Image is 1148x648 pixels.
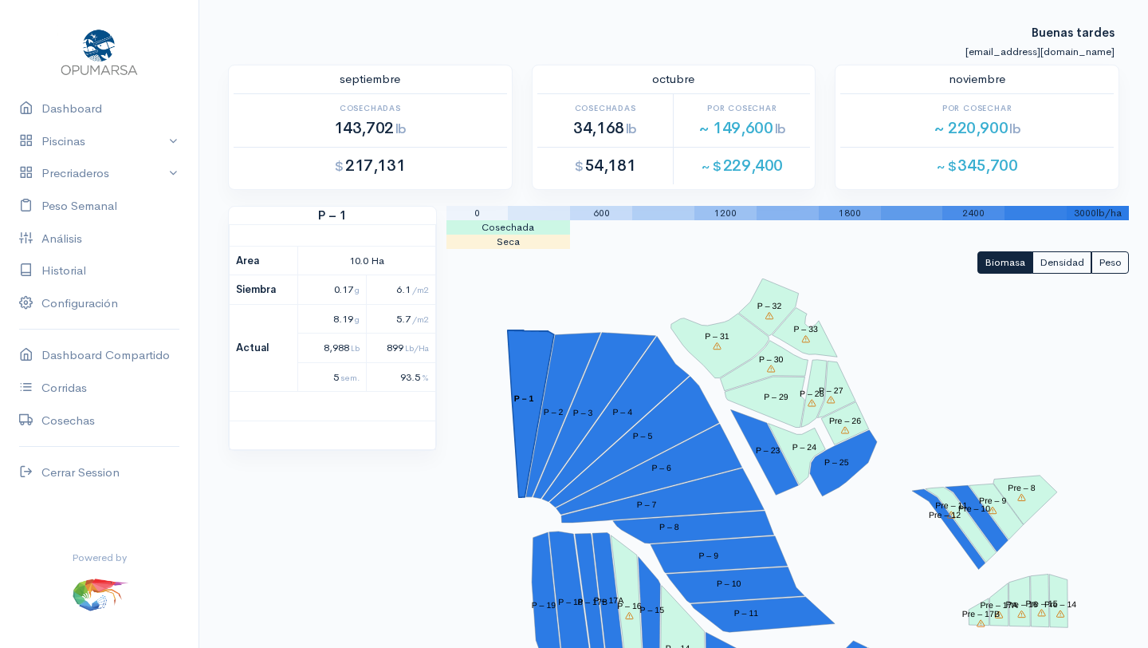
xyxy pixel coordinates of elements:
span: 1800 [839,207,861,219]
tspan: P – 17B [577,598,607,607]
span: /m2 [412,314,429,325]
span: 217,131 [335,156,405,176]
tspan: Pre – 12 [929,511,961,520]
span: $ [335,158,344,175]
div: septiembre [224,70,517,89]
tspan: P – 3 [572,409,592,418]
img: ... [71,565,128,622]
span: 229,400 [702,156,783,176]
small: [EMAIL_ADDRESS][DOMAIN_NAME] [965,45,1115,58]
tspan: P – 6 [651,464,671,473]
tspan: P – 15 [639,606,664,615]
span: ~ $ [702,158,721,175]
tspan: P – 10 [717,579,741,589]
span: 143,702 [334,118,407,138]
tspan: P – 29 [764,393,788,402]
tspan: P – 5 [632,432,652,441]
tspan: P – 19 [531,601,556,610]
td: Seca [446,235,571,249]
span: ~ 220,900 [934,118,1021,138]
td: 899 [367,334,435,363]
span: $ [575,158,584,175]
span: 54,181 [575,156,635,176]
td: 8,988 [298,334,367,363]
span: /m2 [412,284,429,295]
span: % [422,372,429,383]
tspan: P – 30 [759,354,784,364]
strong: Buenas tardes [1032,9,1115,40]
span: 0 [474,207,480,219]
tspan: Pre – 26 [829,416,861,425]
th: Area [230,246,298,275]
tspan: P – 25 [824,457,849,467]
span: 345,700 [937,156,1018,176]
tspan: P – 23 [756,446,780,456]
span: 3000 [1074,207,1096,219]
strong: P – 1 [229,207,436,225]
th: Siembra [230,275,298,305]
tspan: Pre – 10 [958,504,990,514]
span: Lb/Ha [405,342,429,354]
tspan: P – 1 [513,394,533,404]
tspan: P – 17A [593,596,623,606]
tspan: P – 27 [819,385,843,395]
td: 5.7 [367,304,435,334]
th: Actual [230,304,298,392]
span: Peso [1099,255,1122,269]
img: Opumarsa [57,26,141,77]
tspan: P – 31 [705,332,729,342]
td: 10.0 Ha [298,246,435,275]
span: g [355,284,360,295]
span: Densidad [1040,255,1084,269]
tspan: Pre – 8 [1008,484,1035,493]
span: lb [395,121,407,137]
tspan: P – 11 [733,609,758,618]
tspan: P – 4 [612,408,632,417]
span: ~ $ [937,158,957,175]
span: Lb [351,342,360,354]
td: 8.19 [298,304,367,334]
tspan: Pre – 16 [1005,600,1037,610]
button: Densidad [1032,251,1091,275]
h6: Por Cosechar [840,104,1114,113]
button: Biomasa [977,251,1032,275]
tspan: Pre – 17A [980,601,1017,610]
tspan: P – 32 [757,302,782,311]
tspan: Pre – 14 [1044,600,1076,610]
tspan: P – 9 [698,551,718,560]
h6: Por Cosechar [674,104,810,113]
span: 600 [593,207,610,219]
span: lb [626,121,637,137]
span: g [355,314,360,325]
tspan: P – 8 [659,523,679,532]
div: octubre [528,70,820,89]
span: lb/ha [1096,207,1122,219]
tspan: P – 24 [792,443,816,452]
button: Peso [1091,251,1129,275]
tspan: Pre – 11 [935,501,967,511]
tspan: Pre – 17B [962,610,1000,619]
tspan: P – 28 [800,389,824,398]
tspan: P – 16 [617,602,642,611]
td: 0.17 [298,275,367,305]
span: lb [1009,121,1020,137]
span: 34,168 [573,118,637,138]
h6: Cosechadas [537,104,674,113]
tspan: P – 33 [793,325,818,334]
h6: Cosechadas [234,104,507,113]
span: 1200 [714,207,737,219]
span: lb [775,121,786,137]
div: noviembre [831,70,1123,89]
tspan: P – 2 [543,408,563,417]
span: Biomasa [985,255,1025,269]
tspan: P – 7 [636,500,656,510]
td: 5 [298,362,367,392]
tspan: P – 18 [558,598,583,607]
td: 93.5 [367,362,435,392]
tspan: Pre – 9 [979,496,1006,506]
td: 6.1 [367,275,435,305]
span: sem. [340,372,360,383]
td: Cosechada [446,220,571,235]
span: 2400 [962,207,985,219]
span: ~ 149,600 [698,118,786,138]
